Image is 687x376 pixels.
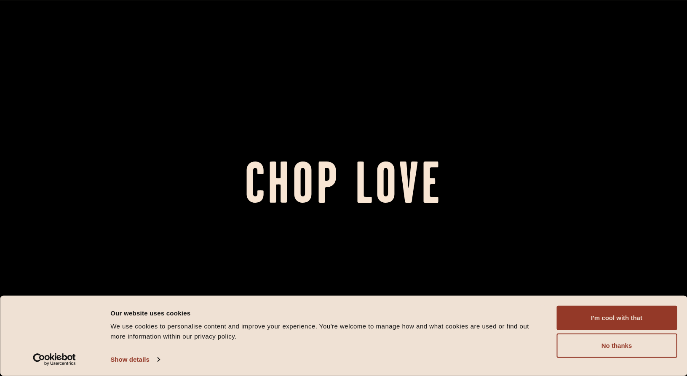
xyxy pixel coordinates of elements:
[556,334,677,358] button: No thanks
[18,353,91,366] a: Usercentrics Cookiebot - opens in a new window
[110,353,159,366] a: Show details
[556,306,677,330] button: I'm cool with that
[110,321,537,342] div: We use cookies to personalise content and improve your experience. You're welcome to manage how a...
[110,308,537,318] div: Our website uses cookies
